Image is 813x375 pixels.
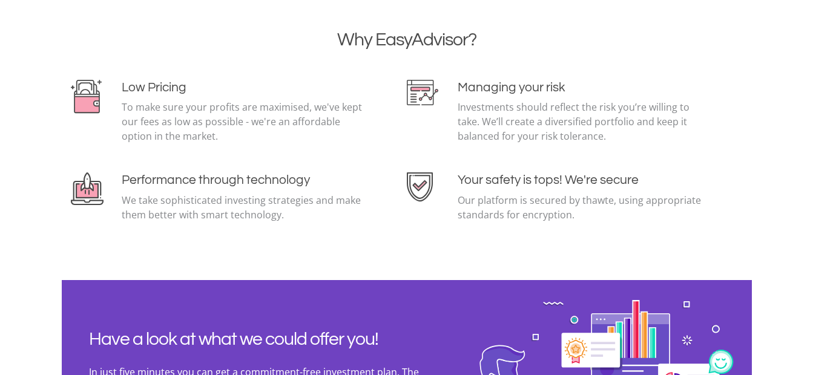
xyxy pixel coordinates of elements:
[458,80,704,95] h4: Managing your risk
[122,193,368,222] p: We take sophisticated investing strategies and make them better with smart technology.
[122,100,368,143] p: To make sure your profits are maximised, we've kept our fees as low as possible - we're an afford...
[71,29,743,51] h2: Why EasyAdvisor?
[458,172,704,187] h4: Your safety is tops! We're secure
[89,328,452,350] h2: Have a look at what we could offer you!
[458,100,704,143] p: Investments should reflect the risk you’re willing to take. We’ll create a diversified portfolio ...
[122,172,368,187] h4: Performance through technology
[458,193,704,222] p: Our platform is secured by thawte, using appropriate standards for encryption.
[122,80,368,95] h4: Low Pricing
